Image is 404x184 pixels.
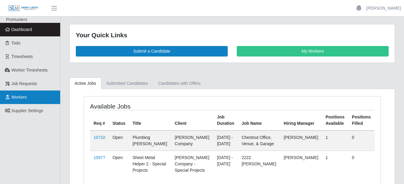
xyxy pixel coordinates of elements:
[129,151,171,177] td: Sheet Metal Helper 2 - Special Projects
[11,95,27,100] span: Workers
[8,5,39,12] img: SLM Logo
[101,78,153,89] a: Submitted Candidates
[11,108,43,113] span: Supplier Settings
[171,110,213,130] th: Client
[322,151,348,177] td: 1
[94,155,105,160] a: 10977
[280,130,322,151] td: [PERSON_NAME]
[76,30,389,40] div: Your Quick Links
[109,110,129,130] th: Status
[11,27,32,32] span: Dashboard
[90,110,109,130] th: Req #
[171,151,213,177] td: [PERSON_NAME] Company - Special Projects
[213,110,238,130] th: Job Duration
[213,151,238,177] td: [DATE] - [DATE]
[129,110,171,130] th: Title
[69,78,101,89] a: Active Jobs
[11,68,48,72] span: Worker Timesheets
[76,46,228,57] a: Submit a Candidate
[322,110,348,130] th: Positions Available
[129,130,171,151] td: Plumbing [PERSON_NAME]
[348,130,375,151] td: 0
[6,17,27,22] span: ProHunters
[348,110,375,130] th: Positions Filled
[237,46,389,57] a: My Workers
[109,130,129,151] td: Open
[213,130,238,151] td: [DATE] - [DATE]
[11,54,33,59] span: Timesheets
[11,81,37,86] span: Job Requests
[280,110,322,130] th: Hiring Manager
[94,135,105,140] a: 10710
[11,41,20,45] span: Todo
[238,151,280,177] td: 2222 [PERSON_NAME]
[238,110,280,130] th: Job Name
[153,78,205,89] a: Candidates with Offers
[171,130,213,151] td: [PERSON_NAME] Company
[238,130,280,151] td: Chestnut Office, Venue, & Garage
[348,151,375,177] td: 0
[366,5,401,11] a: [PERSON_NAME]
[322,130,348,151] td: 1
[280,151,322,177] td: [PERSON_NAME]
[90,103,203,110] h4: Available Jobs
[109,151,129,177] td: Open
